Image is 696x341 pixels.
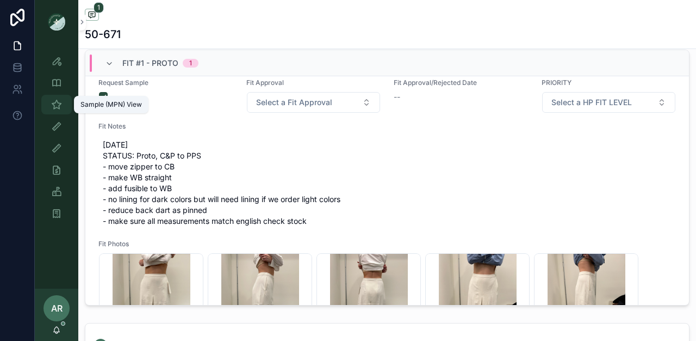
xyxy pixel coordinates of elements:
[394,78,529,87] span: Fit Approval/Rejected Date
[80,100,142,109] div: Sample (MPN) View
[247,92,381,113] button: Select Button
[98,240,676,248] span: Fit Photos
[189,59,192,68] div: 1
[542,92,676,113] button: Select Button
[256,97,332,108] span: Select a Fit Approval
[35,44,78,238] div: scrollable content
[246,78,381,87] span: Fit Approval
[85,27,121,42] h1: 50-671
[394,92,400,102] span: --
[51,302,63,315] span: AR
[98,78,233,87] span: Request Sample
[98,122,676,131] span: Fit Notes
[122,58,178,69] span: Fit #1 - Proto
[48,13,65,31] img: App logo
[551,97,632,108] span: Select a HP FIT LEVEL
[103,139,672,227] span: [DATE] STATUS: Proto, C&P to PPS - move zipper to CB - make WB straight - add fusible to WB - no ...
[542,78,676,87] span: PRIORITY
[85,9,99,22] button: 1
[94,2,104,13] span: 1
